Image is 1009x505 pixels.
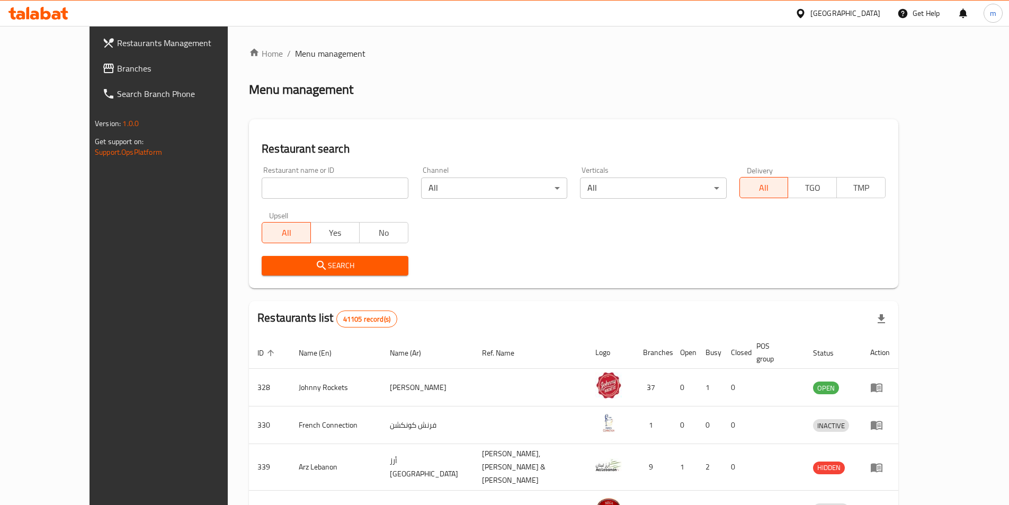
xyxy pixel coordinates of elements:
span: All [744,180,784,196]
a: Home [249,47,283,60]
td: Johnny Rockets [290,369,381,406]
th: Logo [587,336,635,369]
button: TGO [788,177,837,198]
td: 0 [672,406,697,444]
button: Yes [310,222,360,243]
span: Search [270,259,399,272]
span: Ref. Name [482,347,528,359]
th: Open [672,336,697,369]
div: Menu [870,381,890,394]
button: All [739,177,789,198]
th: Busy [697,336,722,369]
img: Johnny Rockets [595,372,622,398]
span: ID [257,347,278,359]
img: Arz Lebanon [595,452,622,479]
span: POS group [756,340,792,365]
span: Get support on: [95,135,144,148]
div: Menu [870,461,890,474]
span: TGO [792,180,833,196]
span: Status [813,347,847,359]
span: HIDDEN [813,462,845,474]
div: HIDDEN [813,462,845,474]
td: 1 [672,444,697,491]
td: [PERSON_NAME],[PERSON_NAME] & [PERSON_NAME] [474,444,587,491]
th: Branches [635,336,672,369]
td: 1 [635,406,672,444]
h2: Restaurants list [257,310,397,327]
div: All [421,178,567,199]
td: Arz Lebanon [290,444,381,491]
span: Yes [315,225,355,241]
td: 37 [635,369,672,406]
td: 0 [722,406,748,444]
span: Branches [117,62,249,75]
span: Name (En) [299,347,345,359]
span: 1.0.0 [122,117,139,130]
div: All [580,178,726,199]
td: 0 [722,369,748,406]
span: No [364,225,404,241]
span: m [990,7,996,19]
span: Name (Ar) [390,347,435,359]
label: Delivery [747,166,773,174]
div: Menu [870,419,890,431]
td: فرنش كونكشن [381,406,474,444]
a: Branches [94,56,258,81]
span: Menu management [295,47,365,60]
span: Restaurants Management [117,37,249,49]
span: 41105 record(s) [337,314,397,324]
a: Search Branch Phone [94,81,258,107]
td: 0 [697,406,722,444]
label: Upsell [269,211,289,219]
a: Restaurants Management [94,30,258,56]
td: 1 [697,369,722,406]
div: OPEN [813,382,839,394]
td: 339 [249,444,290,491]
button: No [359,222,408,243]
td: French Connection [290,406,381,444]
a: Support.OpsPlatform [95,145,162,159]
td: 9 [635,444,672,491]
div: [GEOGRAPHIC_DATA] [810,7,880,19]
span: Version: [95,117,121,130]
td: 2 [697,444,722,491]
span: INACTIVE [813,420,849,432]
th: Closed [722,336,748,369]
div: Total records count [336,311,397,327]
td: 0 [722,444,748,491]
div: Export file [869,306,894,332]
td: 330 [249,406,290,444]
th: Action [862,336,898,369]
li: / [287,47,291,60]
span: OPEN [813,382,839,394]
span: All [266,225,307,241]
input: Search for restaurant name or ID.. [262,178,408,199]
h2: Menu management [249,81,353,98]
nav: breadcrumb [249,47,898,60]
h2: Restaurant search [262,141,886,157]
span: TMP [841,180,881,196]
td: أرز [GEOGRAPHIC_DATA] [381,444,474,491]
button: All [262,222,311,243]
img: French Connection [595,410,622,436]
button: Search [262,256,408,276]
button: TMP [836,177,886,198]
td: 328 [249,369,290,406]
td: 0 [672,369,697,406]
span: Search Branch Phone [117,87,249,100]
td: [PERSON_NAME] [381,369,474,406]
